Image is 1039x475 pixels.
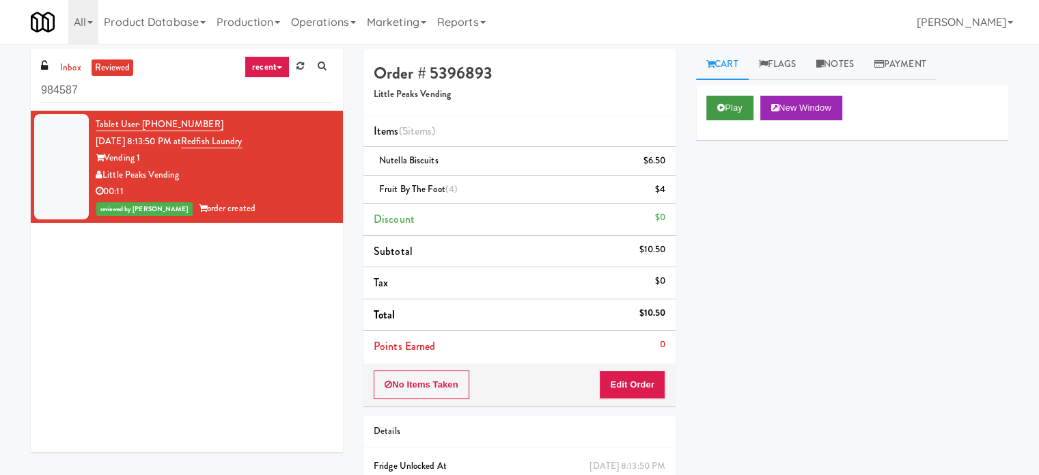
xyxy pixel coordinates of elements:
[806,49,864,80] a: Notes
[57,59,85,77] a: inbox
[374,423,665,440] div: Details
[374,211,415,227] span: Discount
[199,202,255,215] span: order created
[760,96,842,120] button: New Window
[590,458,665,475] div: [DATE] 8:13:50 PM
[655,273,665,290] div: $0
[379,182,458,195] span: Fruit by the Foot
[655,209,665,226] div: $0
[660,336,665,353] div: 0
[181,135,243,148] a: Redfish Laundry
[408,123,432,139] ng-pluralize: items
[96,150,333,167] div: Vending 1
[864,49,937,80] a: Payment
[374,275,388,290] span: Tax
[379,154,439,167] span: Nutella Biscuits
[655,181,665,198] div: $4
[92,59,134,77] a: reviewed
[696,49,749,80] a: Cart
[445,182,458,195] span: (4)
[374,243,413,259] span: Subtotal
[96,167,333,184] div: Little Peaks Vending
[639,305,665,322] div: $10.50
[374,370,469,399] button: No Items Taken
[96,183,333,200] div: 00:11
[31,10,55,34] img: Micromart
[643,152,666,169] div: $6.50
[374,90,665,100] h5: Little Peaks Vending
[96,118,223,131] a: Tablet User· [PHONE_NUMBER]
[706,96,753,120] button: Play
[374,307,396,323] span: Total
[138,118,223,131] span: · [PHONE_NUMBER]
[374,64,665,82] h4: Order # 5396893
[96,202,193,216] span: reviewed by [PERSON_NAME]
[374,458,665,475] div: Fridge Unlocked At
[639,241,665,258] div: $10.50
[245,56,290,78] a: recent
[41,78,333,103] input: Search vision orders
[749,49,807,80] a: Flags
[374,123,435,139] span: Items
[399,123,436,139] span: (5 )
[599,370,665,399] button: Edit Order
[96,135,181,148] span: [DATE] 8:13:50 PM at
[374,338,435,354] span: Points Earned
[31,111,343,223] li: Tablet User· [PHONE_NUMBER][DATE] 8:13:50 PM atRedfish LaundryVending 1Little Peaks Vending00:11r...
